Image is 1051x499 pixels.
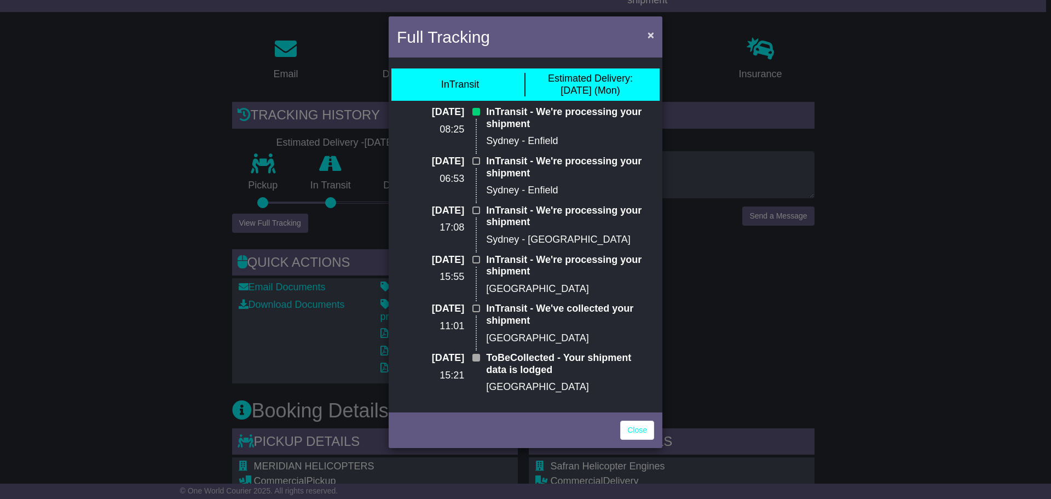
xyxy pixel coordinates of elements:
[486,381,654,393] p: [GEOGRAPHIC_DATA]
[486,332,654,345] p: [GEOGRAPHIC_DATA]
[441,79,479,91] div: InTransit
[486,106,654,130] p: InTransit - We're processing your shipment
[486,205,654,228] p: InTransit - We're processing your shipment
[548,73,633,84] span: Estimated Delivery:
[486,254,654,278] p: InTransit - We're processing your shipment
[397,106,464,118] p: [DATE]
[397,205,464,217] p: [DATE]
[397,271,464,283] p: 15:55
[486,234,654,246] p: Sydney - [GEOGRAPHIC_DATA]
[397,156,464,168] p: [DATE]
[397,254,464,266] p: [DATE]
[648,28,654,41] span: ×
[397,222,464,234] p: 17:08
[397,173,464,185] p: 06:53
[486,185,654,197] p: Sydney - Enfield
[486,352,654,376] p: ToBeCollected - Your shipment data is lodged
[620,421,654,440] a: Close
[642,24,660,46] button: Close
[486,135,654,147] p: Sydney - Enfield
[486,303,654,326] p: InTransit - We've collected your shipment
[397,320,464,332] p: 11:01
[397,352,464,364] p: [DATE]
[397,25,490,49] h4: Full Tracking
[397,370,464,382] p: 15:21
[397,303,464,315] p: [DATE]
[486,283,654,295] p: [GEOGRAPHIC_DATA]
[397,124,464,136] p: 08:25
[548,73,633,96] div: [DATE] (Mon)
[486,156,654,179] p: InTransit - We're processing your shipment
